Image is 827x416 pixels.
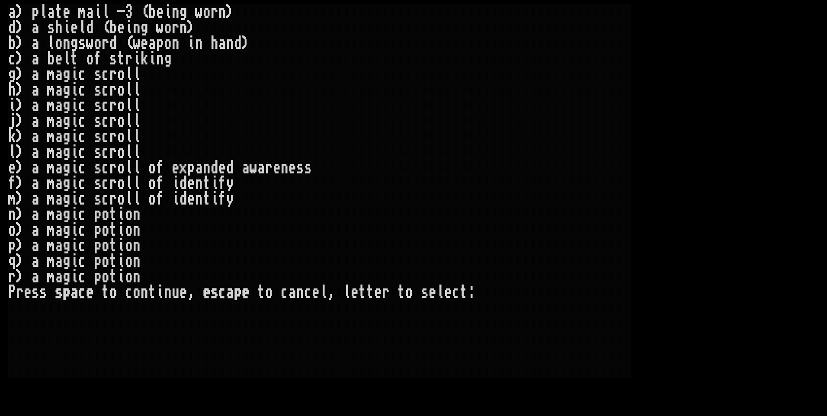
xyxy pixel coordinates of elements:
[125,160,133,176] div: l
[109,144,117,160] div: r
[180,4,187,20] div: g
[117,176,125,191] div: o
[71,98,78,113] div: i
[71,82,78,98] div: i
[8,238,16,253] div: p
[78,67,86,82] div: c
[117,98,125,113] div: o
[71,144,78,160] div: i
[156,191,164,207] div: f
[164,35,172,51] div: o
[63,20,71,35] div: i
[125,191,133,207] div: l
[47,82,55,98] div: m
[47,144,55,160] div: m
[94,144,102,160] div: s
[117,113,125,129] div: o
[55,207,63,222] div: a
[195,35,203,51] div: n
[187,160,195,176] div: p
[257,160,265,176] div: a
[242,35,250,51] div: )
[8,176,16,191] div: f
[32,160,39,176] div: a
[71,238,78,253] div: i
[63,35,71,51] div: n
[125,20,133,35] div: i
[117,20,125,35] div: e
[63,238,71,253] div: g
[242,160,250,176] div: a
[125,82,133,98] div: l
[117,207,125,222] div: i
[47,191,55,207] div: m
[16,191,24,207] div: )
[47,207,55,222] div: m
[109,176,117,191] div: r
[78,4,86,20] div: m
[16,82,24,98] div: )
[32,4,39,20] div: p
[141,4,148,20] div: (
[8,144,16,160] div: l
[16,98,24,113] div: )
[109,222,117,238] div: t
[102,82,109,98] div: c
[125,238,133,253] div: o
[55,98,63,113] div: a
[133,98,141,113] div: l
[125,129,133,144] div: l
[195,191,203,207] div: n
[78,20,86,35] div: l
[78,144,86,160] div: c
[109,67,117,82] div: r
[71,20,78,35] div: e
[218,160,226,176] div: e
[94,160,102,176] div: s
[125,67,133,82] div: l
[117,238,125,253] div: i
[47,222,55,238] div: m
[148,51,156,67] div: i
[102,144,109,160] div: c
[265,160,273,176] div: r
[187,35,195,51] div: i
[187,176,195,191] div: e
[16,51,24,67] div: )
[63,129,71,144] div: g
[8,113,16,129] div: j
[172,176,180,191] div: i
[125,207,133,222] div: o
[16,207,24,222] div: )
[211,4,218,20] div: r
[218,191,226,207] div: f
[109,160,117,176] div: r
[94,238,102,253] div: p
[94,4,102,20] div: i
[8,191,16,207] div: m
[141,20,148,35] div: g
[8,207,16,222] div: n
[47,113,55,129] div: m
[63,113,71,129] div: g
[211,176,218,191] div: i
[172,191,180,207] div: i
[148,191,156,207] div: o
[218,4,226,20] div: n
[32,20,39,35] div: a
[47,253,55,269] div: m
[102,20,109,35] div: (
[218,35,226,51] div: a
[63,67,71,82] div: g
[102,207,109,222] div: o
[78,113,86,129] div: c
[141,35,148,51] div: e
[8,82,16,98] div: h
[71,67,78,82] div: i
[195,160,203,176] div: a
[63,160,71,176] div: g
[16,160,24,176] div: )
[133,176,141,191] div: l
[102,191,109,207] div: c
[117,67,125,82] div: o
